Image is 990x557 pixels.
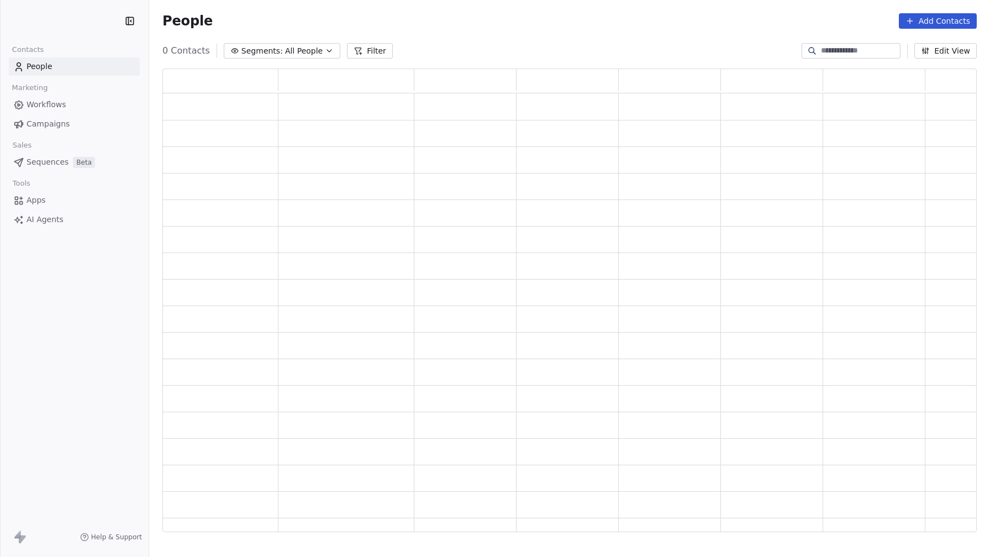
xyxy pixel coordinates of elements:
[9,96,140,114] a: Workflows
[8,175,35,192] span: Tools
[7,80,52,96] span: Marketing
[9,57,140,76] a: People
[27,99,66,111] span: Workflows
[27,195,46,206] span: Apps
[9,115,140,133] a: Campaigns
[914,43,977,59] button: Edit View
[27,214,64,225] span: AI Agents
[9,211,140,229] a: AI Agents
[347,43,393,59] button: Filter
[91,533,142,542] span: Help & Support
[162,44,210,57] span: 0 Contacts
[27,156,69,168] span: Sequences
[80,533,142,542] a: Help & Support
[73,157,95,168] span: Beta
[9,191,140,209] a: Apps
[27,118,70,130] span: Campaigns
[9,153,140,171] a: SequencesBeta
[162,13,213,29] span: People
[8,137,36,154] span: Sales
[241,45,283,57] span: Segments:
[27,61,52,72] span: People
[285,45,323,57] span: All People
[899,13,977,29] button: Add Contacts
[7,41,49,58] span: Contacts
